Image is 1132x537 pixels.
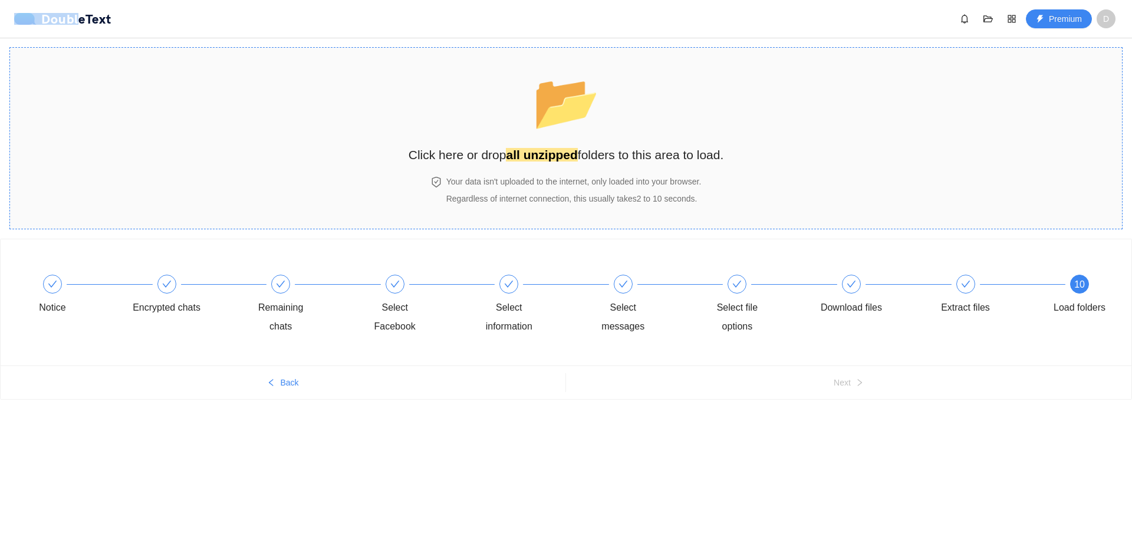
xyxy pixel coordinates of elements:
div: DoubleText [14,13,111,25]
div: Download files [817,275,932,317]
div: Extract files [941,298,990,317]
div: Select messages [589,298,657,336]
strong: all unzipped [506,148,577,162]
span: Back [280,376,298,389]
div: Select file options [703,298,771,336]
div: Select Facebook [361,298,429,336]
div: Select file options [703,275,817,336]
span: folder [532,72,600,132]
button: leftBack [1,373,565,392]
span: safety-certificate [431,177,442,187]
div: Select information [475,275,589,336]
span: bell [956,14,973,24]
div: Download files [821,298,882,317]
span: thunderbolt [1036,15,1044,24]
span: folder-open [979,14,997,24]
div: Notice [18,275,133,317]
div: Remaining chats [246,298,315,336]
div: Select information [475,298,543,336]
button: Nextright [566,373,1131,392]
div: Remaining chats [246,275,361,336]
div: Encrypted chats [133,275,247,317]
div: Load folders [1054,298,1105,317]
div: Notice [39,298,65,317]
span: 10 [1074,279,1085,289]
span: appstore [1003,14,1021,24]
a: logoDoubleText [14,13,111,25]
button: thunderboltPremium [1026,9,1092,28]
div: Extract files [932,275,1046,317]
span: check [48,279,57,289]
span: check [847,279,856,289]
div: Select Facebook [361,275,475,336]
div: 10Load folders [1045,275,1114,317]
div: Encrypted chats [133,298,200,317]
button: folder-open [979,9,998,28]
span: left [267,378,275,388]
span: check [390,279,400,289]
h4: Your data isn't uploaded to the internet, only loaded into your browser. [446,175,702,188]
span: check [162,279,172,289]
span: check [961,279,970,289]
span: check [732,279,742,289]
button: bell [955,9,974,28]
span: check [276,279,285,289]
span: check [618,279,628,289]
h2: Click here or drop folders to this area to load. [409,145,724,164]
span: check [504,279,514,289]
div: Select messages [589,275,703,336]
span: D [1103,9,1109,28]
img: logo [14,13,41,25]
span: Premium [1049,12,1082,25]
button: appstore [1002,9,1021,28]
span: Regardless of internet connection, this usually takes 2 to 10 seconds . [446,194,697,203]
